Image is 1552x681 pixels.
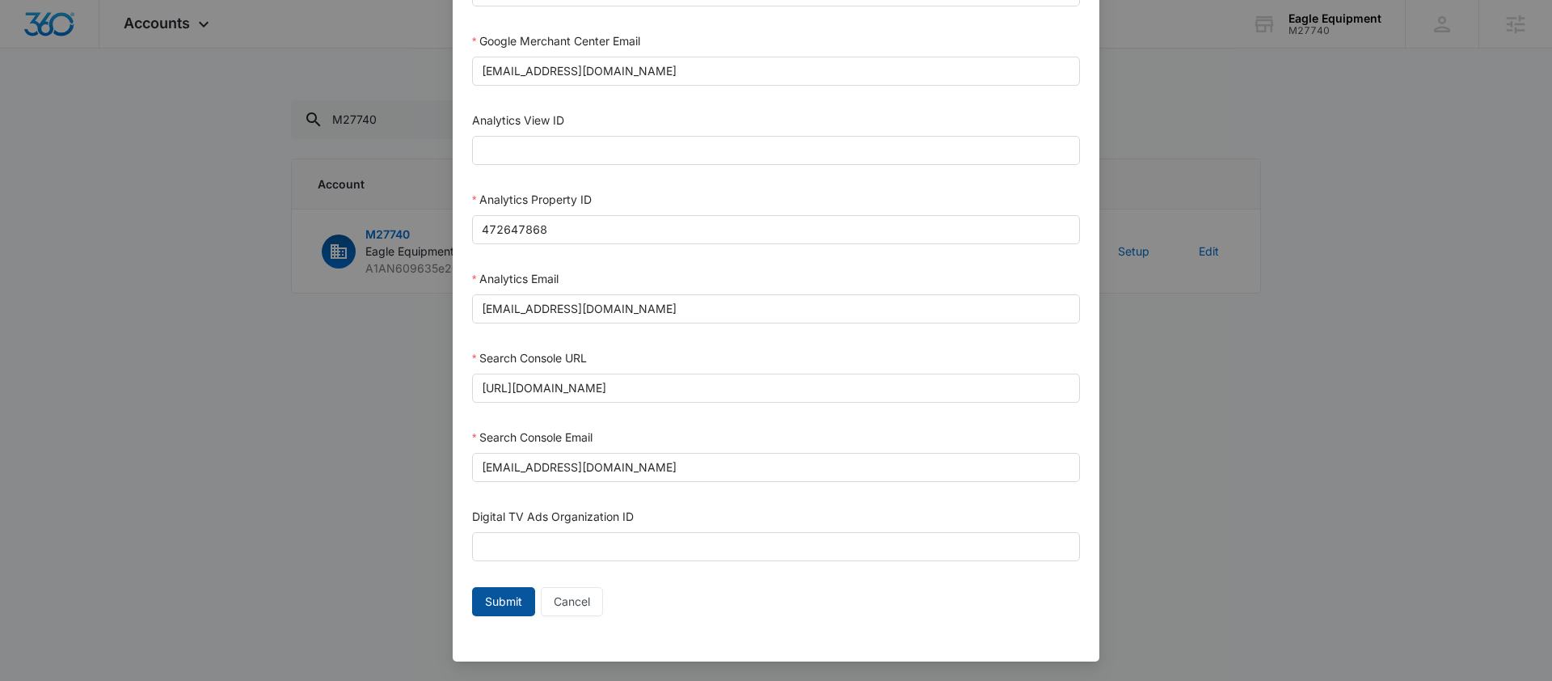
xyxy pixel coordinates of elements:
input: Analytics Email [472,294,1080,324]
button: Submit [472,587,535,616]
input: Digital TV Ads Organization ID [472,532,1080,561]
input: Analytics Property ID [472,215,1080,244]
input: Google Merchant Center Email [472,57,1080,86]
input: Search Console URL [472,374,1080,403]
span: Cancel [554,593,590,611]
input: Analytics View ID [472,136,1080,165]
span: Submit [485,593,522,611]
input: Search Console Email [472,453,1080,482]
label: Google Merchant Center Email [472,34,640,48]
button: Cancel [541,587,603,616]
label: Analytics View ID [472,113,564,127]
label: Search Console URL [472,351,587,365]
label: Search Console Email [472,430,593,444]
label: Analytics Property ID [472,192,592,206]
label: Digital TV Ads Organization ID [472,510,634,523]
label: Analytics Email [472,272,559,286]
